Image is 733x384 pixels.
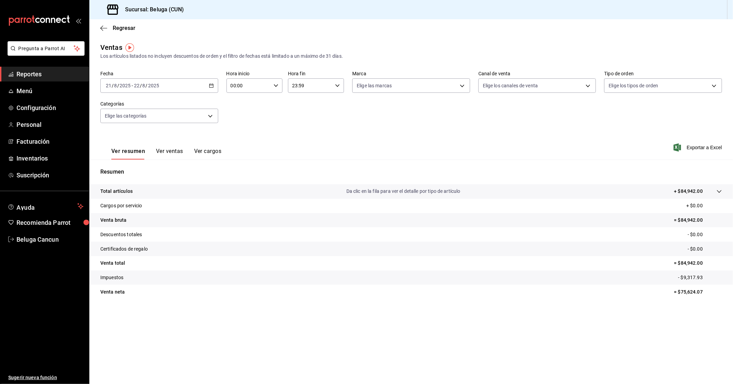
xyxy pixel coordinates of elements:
label: Hora inicio [226,72,282,76]
p: Da clic en la fila para ver el detalle por tipo de artículo [346,188,460,195]
p: Cargos por servicio [100,202,142,209]
button: Ver resumen [111,148,145,160]
span: / [146,83,148,88]
p: = $84,942.00 [674,260,722,267]
p: Total artículos [100,188,133,195]
button: Regresar [100,25,135,31]
span: - [132,83,133,88]
input: -- [142,83,146,88]
span: Beluga Cancun [16,235,84,244]
p: Impuestos [100,274,123,281]
h3: Sucursal: Beluga (CUN) [120,6,184,14]
span: Regresar [113,25,135,31]
a: Pregunta a Parrot AI [5,50,85,57]
label: Hora fin [288,72,344,76]
span: Elige las categorías [105,112,147,119]
p: + $0.00 [686,202,722,209]
label: Marca [352,72,470,76]
p: - $9,317.93 [678,274,722,281]
p: - $0.00 [688,231,722,238]
span: Menú [16,86,84,96]
p: = $75,624.07 [674,288,722,296]
input: -- [114,83,117,88]
p: Venta bruta [100,217,126,224]
label: Fecha [100,72,218,76]
span: Pregunta a Parrot AI [19,45,74,52]
label: Canal de venta [478,72,596,76]
span: Suscripción [16,171,84,180]
label: Categorías [100,102,218,107]
input: -- [134,83,140,88]
p: + $84,942.00 [674,188,703,195]
p: Certificados de regalo [100,245,148,253]
img: Tooltip marker [125,43,134,52]
span: Facturación [16,137,84,146]
p: Descuentos totales [100,231,142,238]
span: Reportes [16,69,84,79]
span: / [112,83,114,88]
button: Ver cargos [194,148,222,160]
span: Personal [16,120,84,129]
span: / [140,83,142,88]
input: -- [105,83,112,88]
button: Exportar a Excel [675,143,722,152]
span: Elige los canales de venta [483,82,538,89]
span: Ayuda [16,202,75,210]
p: Venta total [100,260,125,267]
span: Inventarios [16,154,84,163]
button: Ver ventas [156,148,183,160]
span: Elige las marcas [357,82,392,89]
div: navigation tabs [111,148,221,160]
button: Pregunta a Parrot AI [8,41,85,56]
button: open_drawer_menu [76,18,81,23]
div: Ventas [100,42,122,53]
input: ---- [119,83,131,88]
label: Tipo de orden [604,72,722,76]
p: Resumen [100,168,722,176]
span: Sugerir nueva función [8,374,84,381]
span: Configuración [16,103,84,112]
input: ---- [148,83,159,88]
div: Los artículos listados no incluyen descuentos de orden y el filtro de fechas está limitado a un m... [100,53,722,60]
span: Elige los tipos de orden [609,82,658,89]
p: Venta neta [100,288,125,296]
p: - $0.00 [688,245,722,253]
span: / [117,83,119,88]
p: = $84,942.00 [674,217,722,224]
span: Recomienda Parrot [16,218,84,227]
